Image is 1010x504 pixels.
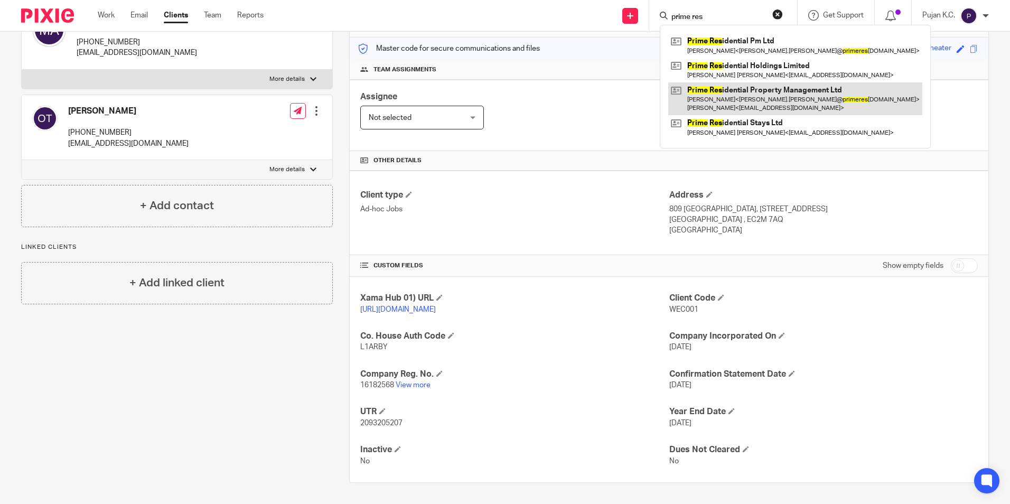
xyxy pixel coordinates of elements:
[129,275,225,291] h4: + Add linked client
[360,331,669,342] h4: Co. House Auth Code
[772,9,783,20] button: Clear
[360,293,669,304] h4: Xama Hub 01) URL
[164,10,188,21] a: Clients
[669,190,978,201] h4: Address
[32,106,58,131] img: svg%3E
[360,343,388,351] span: L1ARBY
[669,406,978,417] h4: Year End Date
[669,204,978,214] p: 809 [GEOGRAPHIC_DATA], [STREET_ADDRESS]
[21,8,74,23] img: Pixie
[360,262,669,270] h4: CUSTOM FIELDS
[823,12,864,19] span: Get Support
[669,444,978,455] h4: Dues Not Cleared
[269,165,305,174] p: More details
[883,260,943,271] label: Show empty fields
[269,75,305,83] p: More details
[373,66,436,74] span: Team assignments
[68,138,189,149] p: [EMAIL_ADDRESS][DOMAIN_NAME]
[369,114,412,122] span: Not selected
[21,243,333,251] p: Linked clients
[360,306,436,313] a: [URL][DOMAIN_NAME]
[670,13,765,22] input: Search
[360,458,370,465] span: No
[960,7,977,24] img: svg%3E
[669,343,691,351] span: [DATE]
[360,204,669,214] p: Ad-hoc Jobs
[204,10,221,21] a: Team
[360,92,397,101] span: Assignee
[98,10,115,21] a: Work
[669,214,978,225] p: [GEOGRAPHIC_DATA] , EC2M 7AQ
[358,43,540,54] p: Master code for secure communications and files
[669,458,679,465] span: No
[396,381,431,389] a: View more
[360,444,669,455] h4: Inactive
[237,10,264,21] a: Reports
[360,381,394,389] span: 16182568
[669,369,978,380] h4: Confirmation Statement Date
[68,127,189,138] p: [PHONE_NUMBER]
[922,10,955,21] p: Pujan K.C.
[360,406,669,417] h4: UTR
[669,306,698,313] span: WEC001
[669,331,978,342] h4: Company Incorporated On
[669,225,978,236] p: [GEOGRAPHIC_DATA]
[77,48,197,58] p: [EMAIL_ADDRESS][DOMAIN_NAME]
[669,293,978,304] h4: Client Code
[669,419,691,427] span: [DATE]
[669,381,691,389] span: [DATE]
[360,369,669,380] h4: Company Reg. No.
[77,37,197,48] p: [PHONE_NUMBER]
[140,198,214,214] h4: + Add contact
[373,156,422,165] span: Other details
[68,106,189,117] h4: [PERSON_NAME]
[360,419,403,427] span: 2093205207
[130,10,148,21] a: Email
[360,190,669,201] h4: Client type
